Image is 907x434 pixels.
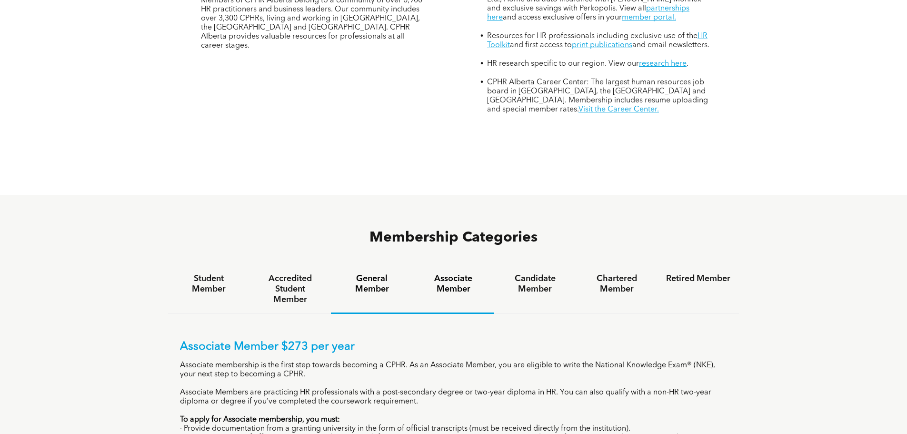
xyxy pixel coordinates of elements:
span: and email newsletters. [632,41,709,49]
span: Resources for HR professionals including exclusive use of the [487,32,698,40]
h4: Candidate Member [503,273,567,294]
h4: Student Member [177,273,241,294]
p: · Provide documentation from a granting university in the form of official transcripts (must be r... [180,424,728,434]
a: research here [639,60,687,68]
span: . [687,60,688,68]
h4: Associate Member [421,273,486,294]
span: and first access to [510,41,572,49]
h4: Accredited Student Member [258,273,322,305]
h4: General Member [339,273,404,294]
strong: To apply for Associate membership, you must: [180,416,340,424]
p: Associate membership is the first step towards becoming a CPHR. As an Associate Member, you are e... [180,361,728,379]
p: Associate Member $273 per year [180,340,728,354]
p: Associate Members are practicing HR professionals with a post-secondary degree or two-year diplom... [180,388,728,406]
span: CPHR Alberta Career Center: The largest human resources job board in [GEOGRAPHIC_DATA], the [GEOG... [487,79,708,113]
h4: Chartered Member [585,273,649,294]
a: member portal. [622,14,676,21]
a: print publications [572,41,632,49]
span: Membership Categories [369,231,538,245]
h4: Retired Member [666,273,730,284]
span: HR research specific to our region. View our [487,60,639,68]
span: and access exclusive offers in your [503,14,622,21]
a: Visit the Career Center. [578,106,659,113]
